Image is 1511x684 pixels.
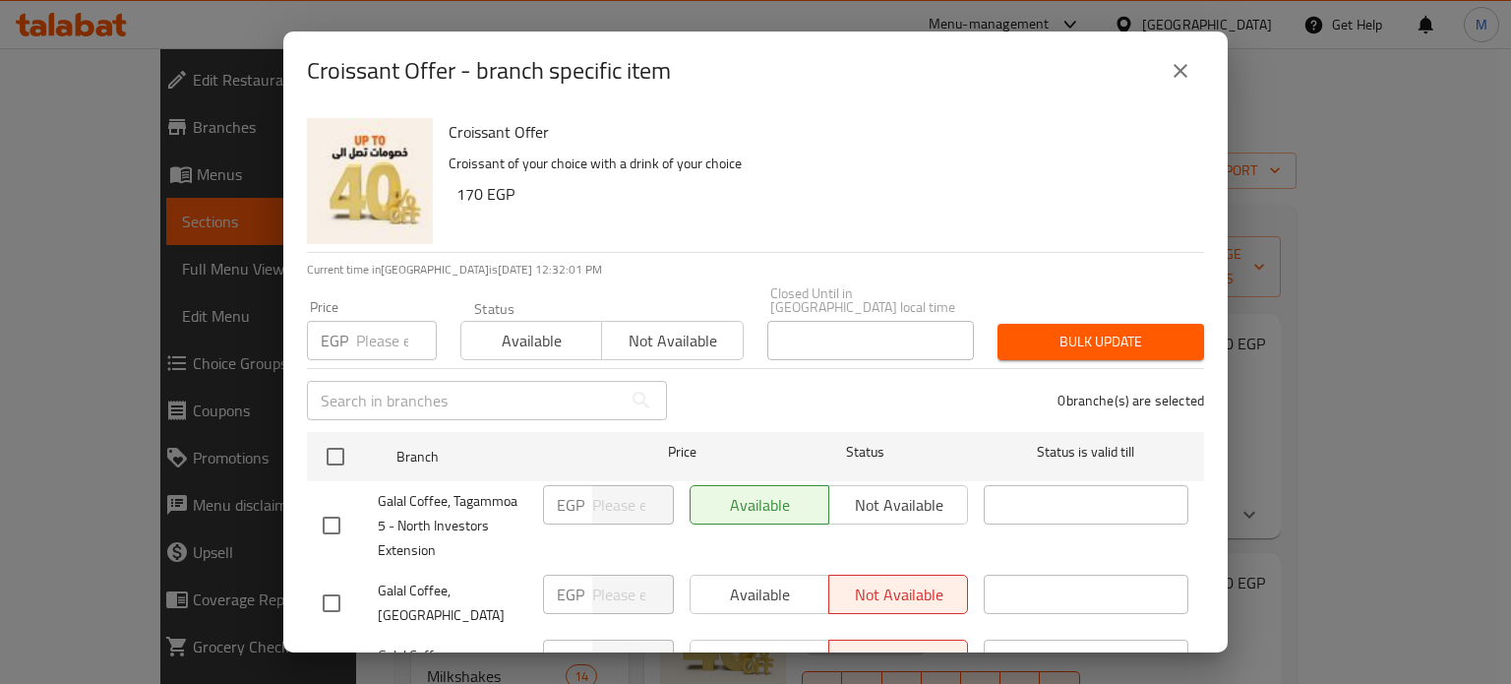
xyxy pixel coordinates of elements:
p: EGP [321,329,348,352]
input: Search in branches [307,381,622,420]
input: Please enter price [592,575,674,614]
span: Status is valid till [984,440,1188,465]
input: Please enter price [356,321,437,360]
p: Croissant of your choice with a drink of your choice [449,152,1188,176]
span: Bulk update [1013,330,1188,354]
span: Branch [396,445,601,469]
p: Current time in [GEOGRAPHIC_DATA] is [DATE] 12:32:01 PM [307,261,1204,279]
input: Please enter price [592,640,674,679]
span: Galal Coffee, Tagammoa 5 - North Investors Extension [378,489,527,563]
button: close [1157,47,1204,94]
p: EGP [557,493,584,517]
input: Please enter price [592,485,674,525]
button: Available [460,321,602,360]
img: Croissant Offer [307,118,433,244]
button: Bulk update [997,324,1204,360]
p: 0 branche(s) are selected [1058,391,1204,410]
span: Price [617,440,748,465]
h6: 170 EGP [456,180,1188,208]
p: EGP [557,648,584,671]
p: EGP [557,583,584,606]
span: Available [469,327,594,355]
span: Not available [610,327,735,355]
h2: Croissant Offer - branch specific item [307,55,671,87]
span: Status [763,440,968,465]
h6: Croissant Offer [449,118,1188,146]
span: Galal Coffee, [GEOGRAPHIC_DATA] [378,579,527,628]
button: Not available [601,321,743,360]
